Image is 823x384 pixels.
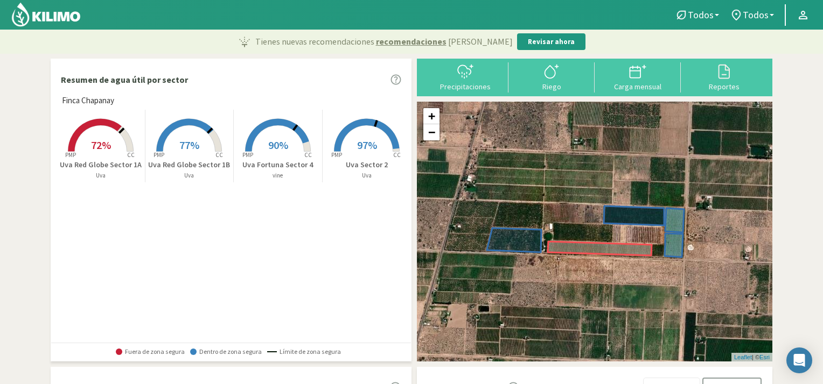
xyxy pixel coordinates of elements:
[357,138,377,152] span: 97%
[731,353,772,362] div: | ©
[190,348,262,355] span: Dentro de zona segura
[62,95,114,107] span: Finca Chapanay
[759,354,770,360] a: Esri
[598,83,678,90] div: Carga mensual
[393,151,401,159] tspan: CC
[517,33,585,51] button: Revisar ahora
[323,159,412,170] p: Uva Sector 2
[422,62,508,91] button: Precipitaciones
[734,354,752,360] a: Leaflet
[528,37,575,47] p: Revisar ahora
[65,151,76,159] tspan: PMP
[684,83,764,90] div: Reportes
[11,2,81,27] img: Kilimo
[426,83,505,90] div: Precipitaciones
[255,35,513,48] p: Tienes nuevas recomendaciones
[154,151,164,159] tspan: PMP
[268,138,288,152] span: 90%
[127,151,135,159] tspan: CC
[448,35,513,48] span: [PERSON_NAME]
[116,348,185,355] span: Fuera de zona segura
[323,171,412,180] p: Uva
[331,151,342,159] tspan: PMP
[681,62,767,91] button: Reportes
[242,151,253,159] tspan: PMP
[786,347,812,373] div: Open Intercom Messenger
[179,138,199,152] span: 77%
[423,124,440,140] a: Zoom out
[234,171,322,180] p: vine
[423,108,440,124] a: Zoom in
[508,62,595,91] button: Riego
[688,9,714,20] span: Todos
[145,171,234,180] p: Uva
[376,35,447,48] span: recomendaciones
[234,159,322,170] p: Uva Fortuna Sector 4
[216,151,224,159] tspan: CC
[145,159,234,170] p: Uva Red Globe Sector 1B
[267,348,341,355] span: Límite de zona segura
[57,171,145,180] p: Uva
[595,62,681,91] button: Carga mensual
[91,138,111,152] span: 72%
[512,83,591,90] div: Riego
[743,9,769,20] span: Todos
[57,159,145,170] p: Uva Red Globe Sector 1A
[304,151,312,159] tspan: CC
[61,73,188,86] p: Resumen de agua útil por sector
